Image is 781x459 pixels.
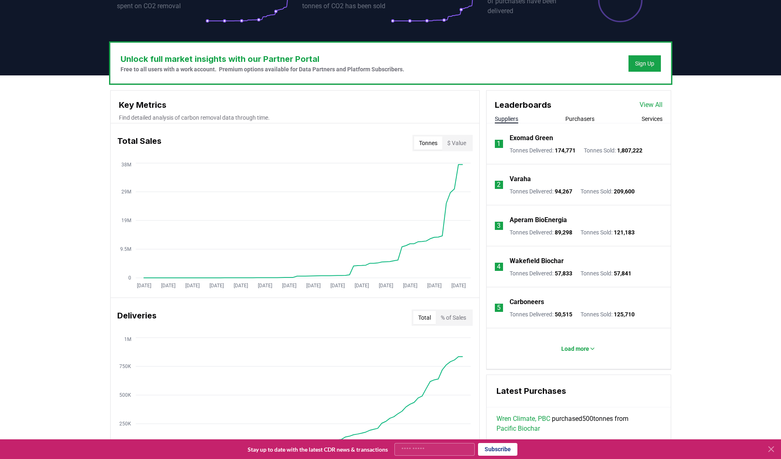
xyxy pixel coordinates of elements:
[581,228,635,236] p: Tonnes Sold :
[121,189,131,195] tspan: 29M
[510,256,564,266] a: Wakefield Biochar
[640,100,663,110] a: View All
[565,115,594,123] button: Purchasers
[451,283,465,289] tspan: [DATE]
[510,174,531,184] a: Varaha
[119,392,131,398] tspan: 500K
[510,269,572,277] p: Tonnes Delivered :
[510,146,576,155] p: Tonnes Delivered :
[497,262,501,272] p: 4
[378,283,393,289] tspan: [DATE]
[119,364,131,369] tspan: 750K
[442,136,471,150] button: $ Value
[282,283,296,289] tspan: [DATE]
[510,187,572,195] p: Tonnes Delivered :
[614,229,635,236] span: 121,183
[117,1,205,11] p: spent on CO2 removal
[161,283,175,289] tspan: [DATE]
[120,246,131,252] tspan: 9.5M
[510,215,567,225] a: Aperam BioEnergia
[257,283,272,289] tspan: [DATE]
[496,439,550,448] a: Wren Climate, PBC
[628,55,661,72] button: Sign Up
[510,228,572,236] p: Tonnes Delivered :
[510,133,553,143] a: Exomad Green
[614,311,635,318] span: 125,710
[427,283,441,289] tspan: [DATE]
[354,283,369,289] tspan: [DATE]
[581,310,635,318] p: Tonnes Sold :
[495,115,518,123] button: Suppliers
[413,311,436,324] button: Total
[302,1,391,11] p: tonnes of CO2 has been sold
[555,188,572,195] span: 94,267
[414,136,442,150] button: Tonnes
[330,283,344,289] tspan: [DATE]
[121,218,131,223] tspan: 19M
[555,270,572,277] span: 57,833
[497,221,501,231] p: 3
[403,283,417,289] tspan: [DATE]
[436,311,471,324] button: % of Sales
[617,147,642,154] span: 1,807,222
[496,439,644,448] span: purchased 30 tonnes from
[555,147,576,154] span: 174,771
[497,303,501,313] p: 5
[496,385,661,397] h3: Latest Purchases
[635,59,654,68] a: Sign Up
[121,65,404,73] p: Free to all users with a work account. Premium options available for Data Partners and Platform S...
[561,345,589,353] p: Load more
[121,162,131,168] tspan: 38M
[124,336,131,342] tspan: 1M
[497,139,501,149] p: 1
[581,269,631,277] p: Tonnes Sold :
[306,283,320,289] tspan: [DATE]
[614,270,631,277] span: 57,841
[555,341,602,357] button: Load more
[137,283,151,289] tspan: [DATE]
[117,309,157,326] h3: Deliveries
[614,188,635,195] span: 209,600
[495,99,551,111] h3: Leaderboards
[121,53,404,65] h3: Unlock full market insights with our Partner Portal
[185,283,199,289] tspan: [DATE]
[642,115,663,123] button: Services
[581,187,635,195] p: Tonnes Sold :
[626,439,644,448] a: UNDO
[496,414,550,424] a: Wren Climate, PBC
[510,297,544,307] a: Carboneers
[209,283,223,289] tspan: [DATE]
[119,421,131,427] tspan: 250K
[497,180,501,190] p: 2
[584,146,642,155] p: Tonnes Sold :
[496,424,540,434] a: Pacific Biochar
[555,311,572,318] span: 50,515
[496,414,661,434] span: purchased 500 tonnes from
[119,99,471,111] h3: Key Metrics
[510,310,572,318] p: Tonnes Delivered :
[233,283,248,289] tspan: [DATE]
[555,229,572,236] span: 89,298
[128,275,131,281] tspan: 0
[119,114,471,122] p: Find detailed analysis of carbon removal data through time.
[117,135,162,151] h3: Total Sales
